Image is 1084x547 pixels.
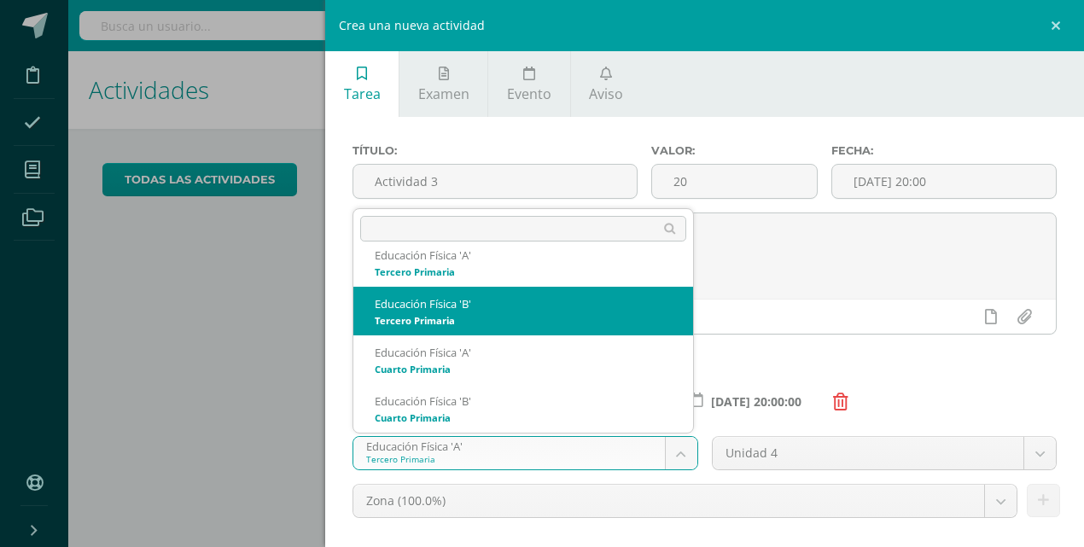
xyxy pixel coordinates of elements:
[375,267,672,276] div: Tercero Primaria
[375,413,672,422] div: Cuarto Primaria
[375,248,672,263] div: Educación Física 'A'
[375,297,672,311] div: Educación Física 'B'
[375,364,672,374] div: Cuarto Primaria
[375,394,672,409] div: Educación Física 'B'
[375,346,672,360] div: Educación Física 'A'
[375,316,672,325] div: Tercero Primaria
